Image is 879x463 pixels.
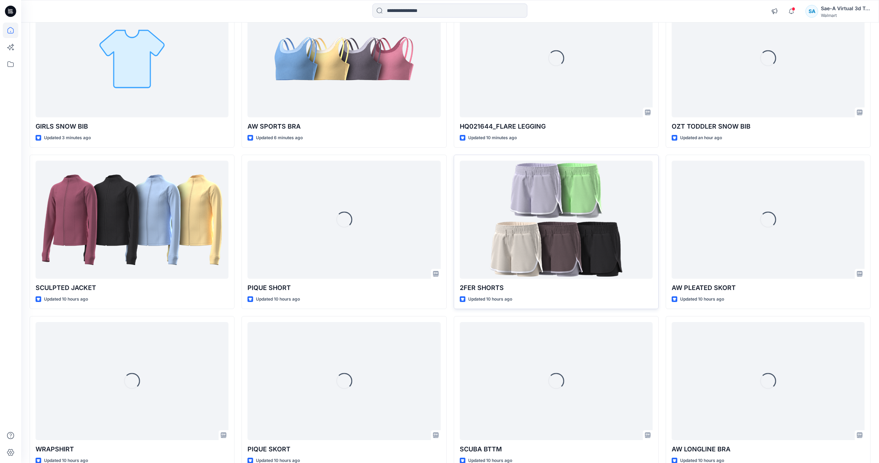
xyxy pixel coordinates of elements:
p: AW SPORTS BRA [247,122,440,131]
p: OZT TODDLER SNOW BIB [672,122,865,131]
p: HQ021644_FLARE LEGGING [460,122,653,131]
p: PIQUE SKORT [247,444,440,454]
p: Updated 10 hours ago [680,296,724,303]
div: SA [805,5,818,18]
p: WRAPSHIRT [36,444,228,454]
p: SCUBA BTTM [460,444,653,454]
p: Updated 6 minutes ago [256,134,303,142]
p: SCULPTED JACKET [36,283,228,293]
p: Updated 10 hours ago [468,296,512,303]
a: 2FER SHORTS [460,161,653,279]
div: Walmart [821,13,870,18]
p: Updated 10 minutes ago [468,134,517,142]
p: Updated 10 hours ago [44,296,88,303]
div: Sae-A Virtual 3d Team [821,4,870,13]
p: 2FER SHORTS [460,283,653,293]
p: AW PLEATED SKORT [672,283,865,293]
p: Updated 10 hours ago [256,296,300,303]
p: Updated 3 minutes ago [44,134,91,142]
p: PIQUE SHORT [247,283,440,293]
p: GIRLS SNOW BIB [36,122,228,131]
p: AW LONGLINE BRA [672,444,865,454]
p: Updated an hour ago [680,134,722,142]
a: SCULPTED JACKET [36,161,228,279]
